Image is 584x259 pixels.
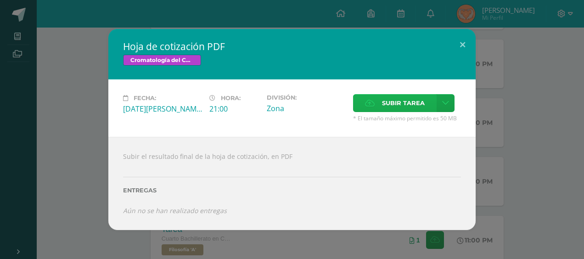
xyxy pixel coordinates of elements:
[123,187,461,194] label: Entregas
[123,104,202,114] div: [DATE][PERSON_NAME]
[353,114,461,122] span: * El tamaño máximo permitido es 50 MB
[449,29,476,60] button: Close (Esc)
[267,94,346,101] label: División:
[108,137,476,230] div: Subir el resultado final de la hoja de cotización, en PDF
[134,95,156,101] span: Fecha:
[123,55,201,66] span: Cromatología del Color
[382,95,425,112] span: Subir tarea
[209,104,259,114] div: 21:00
[123,40,461,53] h2: Hoja de cotización PDF
[123,206,227,215] i: Aún no se han realizado entregas
[267,103,346,113] div: Zona
[221,95,241,101] span: Hora:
